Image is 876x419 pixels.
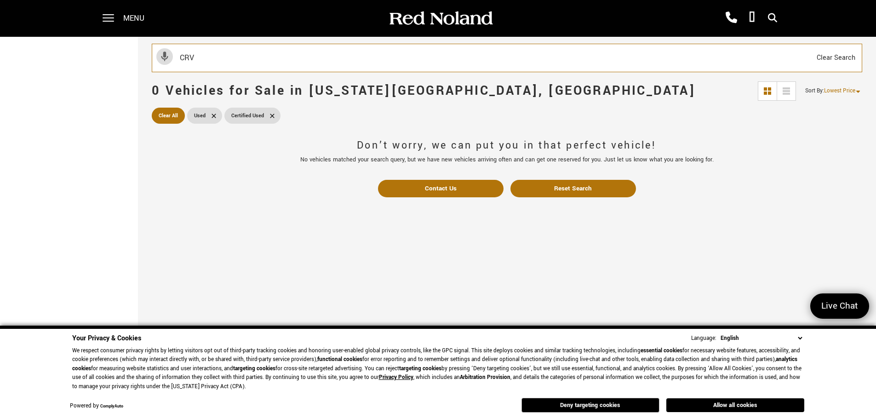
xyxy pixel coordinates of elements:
span: Used [194,110,206,121]
strong: targeting cookies [399,365,441,373]
div: Powered by [70,403,123,409]
span: Live Chat [817,300,863,312]
strong: essential cookies [641,347,682,355]
span: Your Privacy & Cookies [72,333,141,343]
p: No vehicles matched your search query, but we have new vehicles arriving often and can get one re... [247,155,767,164]
span: Clear All [159,110,178,121]
strong: targeting cookies [233,365,275,373]
a: Privacy Policy [379,373,413,381]
strong: analytics cookies [72,356,797,373]
a: Live Chat [810,293,869,319]
span: Lowest Price [824,87,855,95]
span: Sort By : [805,87,824,95]
p: We respect consumer privacy rights by letting visitors opt out of third-party tracking cookies an... [72,346,804,391]
input: Search Inventory [152,44,862,72]
a: ComplyAuto [100,403,123,409]
svg: Click to toggle on voice search [156,48,173,65]
select: Language Select [718,333,804,343]
div: Reset Search [510,180,636,197]
div: Contact Us [425,184,457,193]
img: Red Noland Auto Group [388,11,493,27]
span: 0 Vehicles for Sale in [US_STATE][GEOGRAPHIC_DATA], [GEOGRAPHIC_DATA] [152,82,696,100]
button: Deny targeting cookies [521,398,659,413]
button: Allow all cookies [666,398,804,412]
h2: Don’t worry, we can put you in that perfect vehicle! [247,140,767,151]
div: Reset Search [554,184,592,193]
span: Certified Used [231,110,264,121]
div: Contact Us [378,180,504,197]
span: Clear Search [812,44,860,72]
strong: functional cookies [317,356,362,363]
div: Language: [691,335,716,341]
strong: Arbitration Provision [460,373,510,381]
